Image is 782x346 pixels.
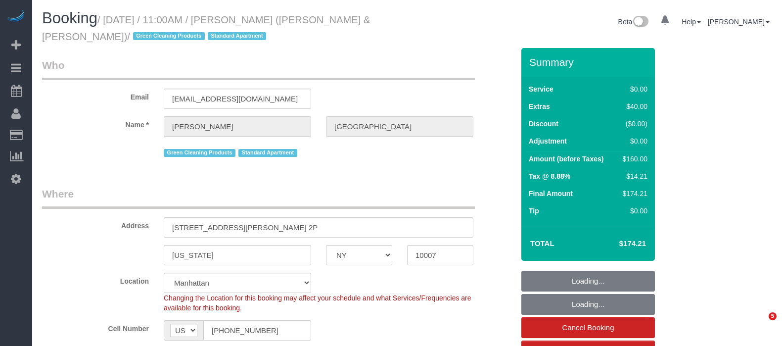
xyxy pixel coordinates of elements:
[42,187,475,209] legend: Where
[529,84,553,94] label: Service
[529,206,539,216] label: Tip
[529,171,570,181] label: Tax @ 8.88%
[35,273,156,286] label: Location
[203,320,311,341] input: Cell Number
[632,16,648,29] img: New interface
[529,136,567,146] label: Adjustment
[35,320,156,334] label: Cell Number
[164,116,311,137] input: First Name
[133,32,205,40] span: Green Cleaning Products
[618,18,649,26] a: Beta
[619,206,647,216] div: $0.00
[529,56,650,68] h3: Summary
[164,294,471,312] span: Changing the Location for this booking may affect your schedule and what Services/Frequencies are...
[238,149,297,157] span: Standard Apartment
[619,154,647,164] div: $160.00
[619,136,647,146] div: $0.00
[529,189,573,198] label: Final Amount
[164,89,311,109] input: Email
[619,171,647,181] div: $14.21
[35,217,156,231] label: Address
[42,9,97,27] span: Booking
[619,119,647,129] div: ($0.00)
[529,101,550,111] label: Extras
[35,89,156,102] label: Email
[208,32,267,40] span: Standard Apartment
[127,31,269,42] span: /
[619,101,647,111] div: $40.00
[590,240,646,248] h4: $174.21
[529,119,558,129] label: Discount
[748,312,772,336] iframe: Intercom live chat
[42,14,370,42] small: / [DATE] / 11:00AM / [PERSON_NAME] ([PERSON_NAME] & [PERSON_NAME])
[530,239,554,247] strong: Total
[326,116,473,137] input: Last Name
[769,312,777,320] span: 5
[682,18,701,26] a: Help
[619,84,647,94] div: $0.00
[164,149,235,157] span: Green Cleaning Products
[619,189,647,198] div: $174.21
[6,10,26,24] img: Automaid Logo
[407,245,473,265] input: Zip Code
[42,58,475,80] legend: Who
[35,116,156,130] label: Name *
[529,154,603,164] label: Amount (before Taxes)
[164,245,311,265] input: City
[521,317,655,338] a: Cancel Booking
[708,18,770,26] a: [PERSON_NAME]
